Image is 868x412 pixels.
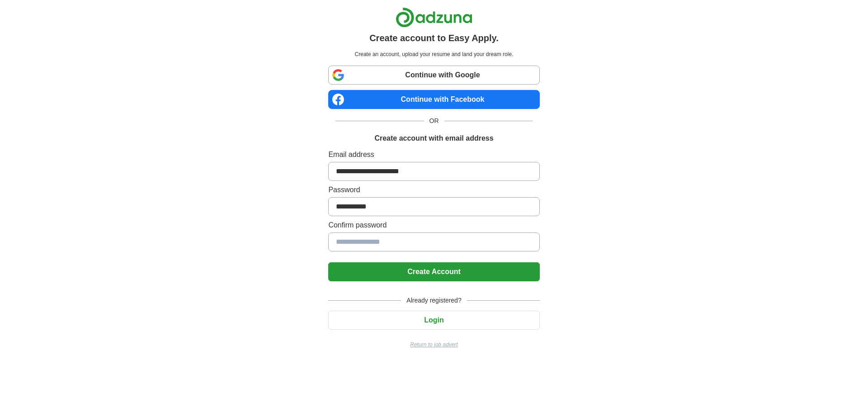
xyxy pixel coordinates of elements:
[328,262,539,281] button: Create Account
[328,185,539,195] label: Password
[424,116,444,126] span: OR
[330,50,538,58] p: Create an account, upload your resume and land your dream role.
[328,66,539,85] a: Continue with Google
[328,220,539,231] label: Confirm password
[396,7,472,28] img: Adzuna logo
[328,90,539,109] a: Continue with Facebook
[328,341,539,349] a: Return to job advert
[328,149,539,160] label: Email address
[328,311,539,330] button: Login
[328,316,539,324] a: Login
[401,296,467,305] span: Already registered?
[369,31,499,45] h1: Create account to Easy Apply.
[374,133,493,144] h1: Create account with email address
